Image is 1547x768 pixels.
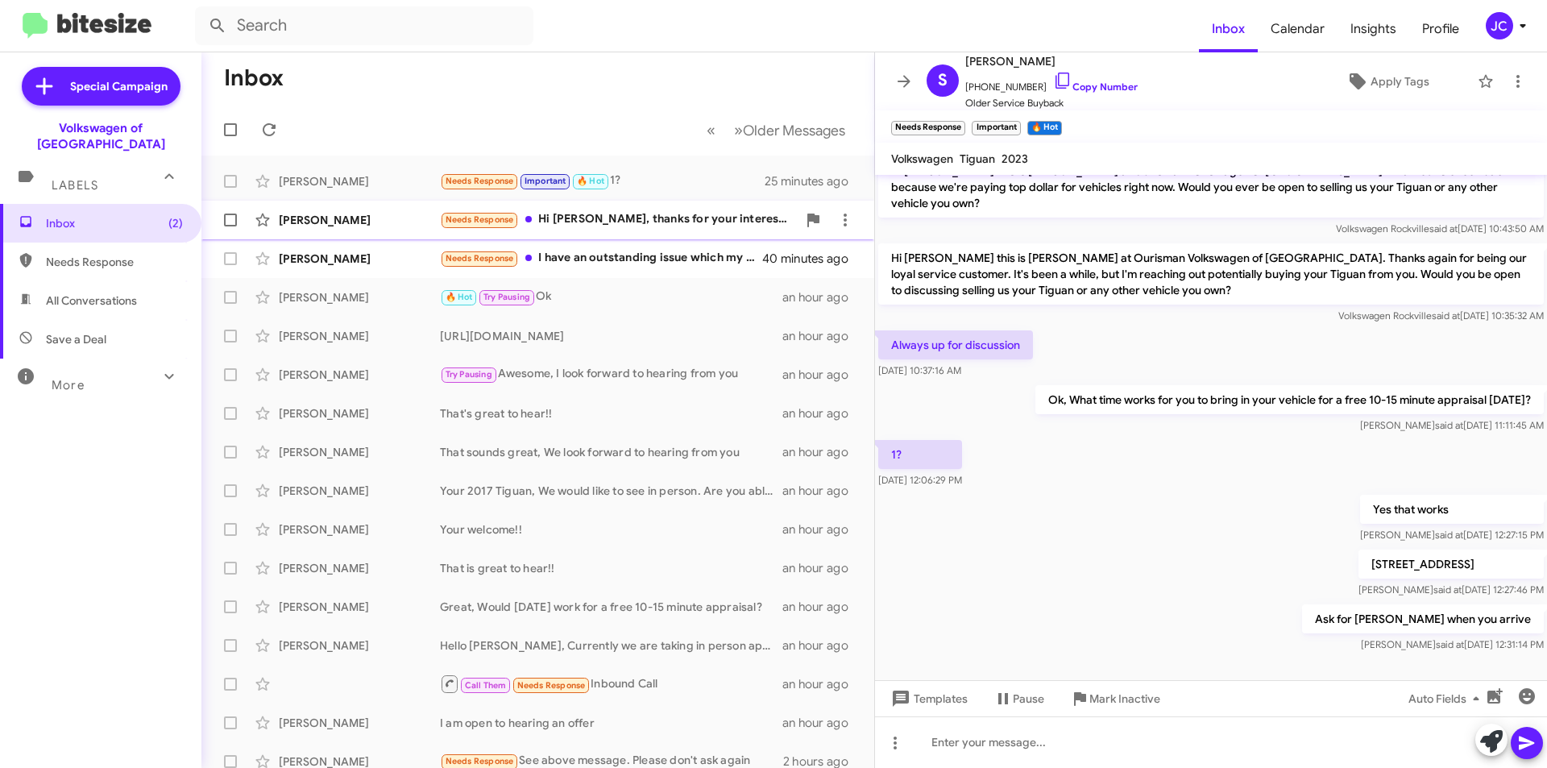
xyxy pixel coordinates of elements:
[965,95,1138,111] span: Older Service Buyback
[22,67,180,106] a: Special Campaign
[440,444,782,460] div: That sounds great, We look forward to hearing from you
[279,251,440,267] div: [PERSON_NAME]
[1258,6,1338,52] a: Calendar
[440,521,782,538] div: Your welcome!!
[440,560,782,576] div: That is great to hear!!
[1027,121,1062,135] small: 🔥 Hot
[1472,12,1529,39] button: JC
[1057,684,1173,713] button: Mark Inactive
[878,474,962,486] span: [DATE] 12:06:29 PM
[782,405,861,421] div: an hour ago
[446,214,514,225] span: Needs Response
[279,560,440,576] div: [PERSON_NAME]
[1358,550,1544,579] p: [STREET_ADDRESS]
[46,254,183,270] span: Needs Response
[483,292,530,302] span: Try Pausing
[1433,583,1462,596] span: said at
[517,680,586,691] span: Needs Response
[782,483,861,499] div: an hour ago
[224,65,284,91] h1: Inbox
[46,215,183,231] span: Inbox
[52,178,98,193] span: Labels
[782,715,861,731] div: an hour ago
[697,114,725,147] button: Previous
[1435,419,1463,431] span: said at
[440,599,782,615] div: Great, Would [DATE] work for a free 10-15 minute appraisal?
[782,521,861,538] div: an hour ago
[195,6,533,45] input: Search
[279,599,440,615] div: [PERSON_NAME]
[1486,12,1513,39] div: JC
[965,71,1138,95] span: [PHONE_NUMBER]
[168,215,183,231] span: (2)
[279,173,440,189] div: [PERSON_NAME]
[972,121,1020,135] small: Important
[1358,583,1544,596] span: [PERSON_NAME] [DATE] 12:27:46 PM
[1432,309,1460,322] span: said at
[440,172,765,190] div: 1?
[782,328,861,344] div: an hour ago
[446,369,492,380] span: Try Pausing
[743,122,845,139] span: Older Messages
[891,121,965,135] small: Needs Response
[1360,495,1544,524] p: Yes that works
[440,715,782,731] div: I am open to hearing an offer
[765,173,861,189] div: 25 minutes ago
[279,483,440,499] div: [PERSON_NAME]
[875,684,981,713] button: Templates
[724,114,855,147] button: Next
[1338,309,1544,322] span: Volkswagen Rockville [DATE] 10:35:32 AM
[577,176,604,186] span: 🔥 Hot
[446,292,473,302] span: 🔥 Hot
[734,120,743,140] span: »
[279,367,440,383] div: [PERSON_NAME]
[1302,604,1544,633] p: Ask for [PERSON_NAME] when you arrive
[981,684,1057,713] button: Pause
[782,367,861,383] div: an hour ago
[1361,638,1544,650] span: [PERSON_NAME] [DATE] 12:31:14 PM
[1408,684,1486,713] span: Auto Fields
[440,365,782,384] div: Awesome, I look forward to hearing from you
[446,253,514,264] span: Needs Response
[1396,684,1499,713] button: Auto Fields
[446,756,514,766] span: Needs Response
[782,599,861,615] div: an hour ago
[1002,152,1028,166] span: 2023
[279,637,440,654] div: [PERSON_NAME]
[46,293,137,309] span: All Conversations
[1199,6,1258,52] a: Inbox
[878,156,1544,218] p: Hi [PERSON_NAME] this is [PERSON_NAME] at Ourisman Volkswagen of [GEOGRAPHIC_DATA]. I wanted to c...
[446,176,514,186] span: Needs Response
[440,288,782,306] div: Ok
[440,637,782,654] div: Hello [PERSON_NAME], Currently we are taking in person appraisal's. Would sometime [DATE] work fo...
[52,378,85,392] span: More
[1360,529,1544,541] span: [PERSON_NAME] [DATE] 12:27:15 PM
[878,330,1033,359] p: Always up for discussion
[440,405,782,421] div: That's great to hear!!
[1336,222,1544,235] span: Volkswagen Rockville [DATE] 10:43:50 AM
[888,684,968,713] span: Templates
[1435,529,1463,541] span: said at
[279,715,440,731] div: [PERSON_NAME]
[1053,81,1138,93] a: Copy Number
[1338,6,1409,52] a: Insights
[1304,67,1470,96] button: Apply Tags
[878,440,962,469] p: 1?
[440,483,782,499] div: Your 2017 Tiguan, We would like to see in person. Are you able to bring it by for a free 10-15 mi...
[965,52,1138,71] span: [PERSON_NAME]
[782,560,861,576] div: an hour ago
[960,152,995,166] span: Tiguan
[1436,638,1464,650] span: said at
[782,444,861,460] div: an hour ago
[279,289,440,305] div: [PERSON_NAME]
[1409,6,1472,52] span: Profile
[782,289,861,305] div: an hour ago
[782,676,861,692] div: an hour ago
[878,364,961,376] span: [DATE] 10:37:16 AM
[440,249,765,268] div: I have an outstanding issue which my salesman has not resolved. He told me -- at the time of sale...
[707,120,715,140] span: «
[1089,684,1160,713] span: Mark Inactive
